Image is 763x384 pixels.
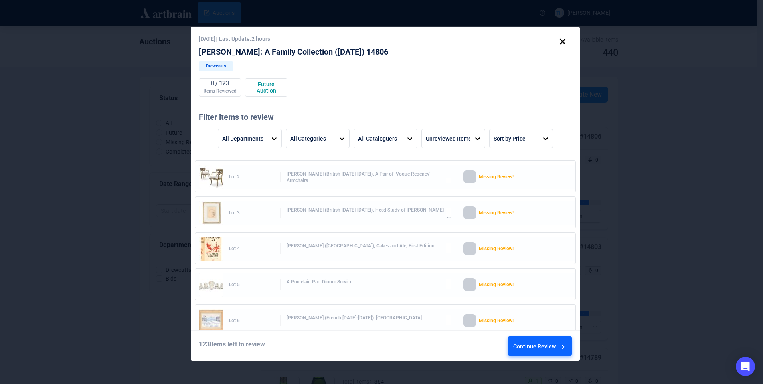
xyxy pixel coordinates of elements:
div: Future Auction [249,81,284,94]
div: [PERSON_NAME] (British [DATE]-[DATE]), A Pair of ‘Vogue Regency’ Armchairs [287,171,451,183]
div: All Categories [290,132,326,145]
div: Lot 4 [229,243,274,255]
div: Missing Review! [479,170,544,183]
div: [PERSON_NAME] ([GEOGRAPHIC_DATA]), Cakes and Ale, First Edition [287,243,451,255]
button: Continue Review [508,336,572,356]
img: 6_1.jpg [199,309,223,333]
div: A Porcelain Part Dinner Service [287,279,451,291]
div: Lot 5 [229,279,274,291]
div: [PERSON_NAME]: A Family Collection ([DATE]) 14806 [199,48,572,57]
div: Missing Review! [479,278,544,291]
div: Missing Review! [479,242,544,255]
div: 0 / 123 [199,79,241,88]
div: Sort by Price [494,132,526,145]
div: 123 Items left to review [199,341,292,350]
div: [PERSON_NAME] (French [DATE]-[DATE]), [GEOGRAPHIC_DATA] [287,315,451,327]
img: 4_1.jpg [199,237,223,261]
div: Open Intercom Messenger [736,357,755,376]
div: Missing Review! [479,206,544,219]
img: 3_1.jpg [199,201,223,225]
img: 2_1.jpg [199,165,223,189]
div: Lot 2 [229,171,274,183]
div: Missing Review! [479,314,544,327]
div: Lot 6 [229,315,274,327]
div: [PERSON_NAME] (British [DATE]-[DATE]), Head Study of [PERSON_NAME] [287,207,451,219]
div: Filter items to review [199,113,572,125]
div: Continue Review [513,337,567,358]
div: All Cataloguers [358,132,397,145]
div: Items Reviewed [199,88,241,95]
div: Dreweatts [199,61,233,71]
div: Unreviewed Items [426,132,471,145]
div: [DATE] | Last Update: 2 hours [199,35,572,43]
div: Lot 3 [229,207,274,219]
img: 5_1.jpg [199,273,223,297]
div: All Departments [222,132,263,145]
